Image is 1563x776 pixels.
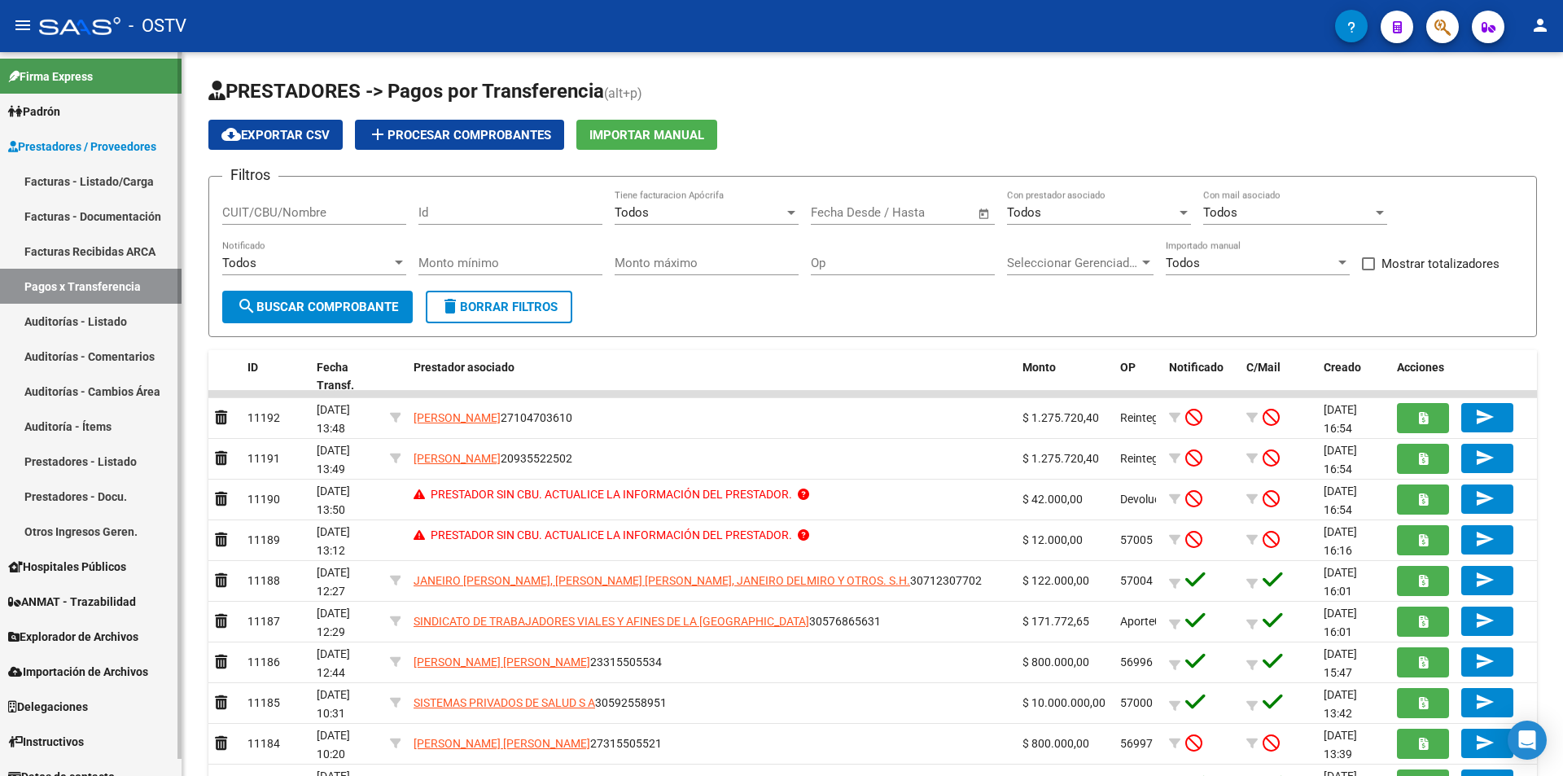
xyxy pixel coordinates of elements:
span: Creado [1324,361,1361,374]
span: OP [1120,361,1136,374]
mat-icon: menu [13,15,33,35]
mat-icon: send [1475,407,1495,427]
span: C/Mail [1246,361,1281,374]
span: Explorador de Archivos [8,628,138,646]
span: [PERSON_NAME] [PERSON_NAME] [414,737,590,750]
datatable-header-cell: Acciones [1390,350,1537,404]
datatable-header-cell: Fecha Transf. [310,350,383,404]
mat-icon: send [1475,651,1495,671]
span: Acciones [1397,361,1444,374]
span: $ 12.000,00 [1022,533,1083,546]
span: Importar Manual [589,128,704,142]
span: Todos [222,256,256,270]
span: Prestador asociado [414,361,514,374]
span: $ 800.000,00 [1022,737,1089,750]
span: Todos [1166,256,1200,270]
span: [DATE] 13:12 [317,525,350,557]
span: 27104703610 [414,411,572,424]
button: Importar Manual [576,120,717,150]
span: Seleccionar Gerenciador [1007,256,1139,270]
datatable-header-cell: C/Mail [1240,350,1317,404]
span: Devolucion [1120,493,1176,506]
span: (alt+p) [604,85,642,101]
mat-icon: cloud_download [221,125,241,144]
mat-icon: send [1475,570,1495,590]
h3: Filtros [222,164,278,186]
span: [DATE] 16:54 [1324,484,1357,516]
span: [DATE] 13:48 [317,403,350,435]
span: 57005 [1120,533,1153,546]
datatable-header-cell: Creado [1317,350,1390,404]
span: [PERSON_NAME] [414,411,501,424]
span: $ 122.000,00 [1022,574,1089,587]
span: [DATE] 13:50 [317,484,350,516]
span: [DATE] 12:44 [317,647,350,679]
mat-icon: send [1475,489,1495,508]
span: Aporte072025 [1120,615,1193,628]
span: $ 171.772,65 [1022,615,1089,628]
span: [PERSON_NAME] [PERSON_NAME] [414,655,590,669]
span: [DATE] 16:16 [1324,525,1357,557]
span: Instructivos [8,733,84,751]
span: 11185 [247,696,280,709]
span: Procesar Comprobantes [368,128,551,142]
span: [DATE] 13:49 [317,444,350,476]
button: Open calendar [975,204,994,223]
span: 11189 [247,533,280,546]
datatable-header-cell: Monto [1016,350,1114,404]
input: Start date [811,205,864,220]
span: [DATE] 12:29 [317,607,350,638]
mat-icon: person [1530,15,1550,35]
span: Buscar Comprobante [237,300,398,314]
button: Borrar Filtros [426,291,572,323]
span: Hospitales Públicos [8,558,126,576]
span: [DATE] 10:31 [317,688,350,720]
span: Exportar CSV [221,128,330,142]
span: [DATE] 13:42 [1324,688,1357,720]
span: Padrón [8,103,60,121]
span: 11186 [247,655,280,669]
span: 11187 [247,615,280,628]
mat-icon: add [368,125,387,144]
p: PRESTADOR SIN CBU. ACTUALICE LA INFORMACIÓN DEL PRESTADOR. [431,526,792,545]
span: Reintegro [1120,452,1169,465]
mat-icon: send [1475,529,1495,549]
span: [DATE] 15:47 [1324,647,1357,679]
span: $ 1.275.720,40 [1022,452,1099,465]
mat-icon: send [1475,448,1495,467]
span: Todos [615,205,649,220]
span: 56997 [1120,737,1153,750]
span: 30592558951 [414,696,667,709]
span: [DATE] 12:27 [317,566,350,598]
mat-icon: delete [440,296,460,316]
button: Procesar Comprobantes [355,120,564,150]
mat-icon: send [1475,733,1495,752]
mat-icon: send [1475,611,1495,630]
span: ANMAT - Trazabilidad [8,593,136,611]
span: Importación de Archivos [8,663,148,681]
span: 23315505534 [414,655,662,669]
span: SISTEMAS PRIVADOS DE SALUD S A [414,696,595,709]
span: 20935522502 [414,452,572,465]
span: Mostrar totalizadores [1381,254,1500,274]
span: $ 42.000,00 [1022,493,1083,506]
span: $ 10.000.000,00 [1022,696,1105,709]
datatable-header-cell: ID [241,350,310,404]
span: JANEIRO [PERSON_NAME], [PERSON_NAME] [PERSON_NAME], JANEIRO DELMIRO Y OTROS. S.H. [414,574,910,587]
span: Monto [1022,361,1056,374]
div: Open Intercom Messenger [1508,721,1547,760]
span: - OSTV [129,8,186,44]
span: Prestadores / Proveedores [8,138,156,156]
span: 57000 [1120,696,1153,709]
span: [DATE] 16:54 [1324,403,1357,435]
button: Buscar Comprobante [222,291,413,323]
datatable-header-cell: OP [1114,350,1162,404]
span: ID [247,361,258,374]
span: 11188 [247,574,280,587]
span: Fecha Transf. [317,361,354,392]
span: [DATE] 10:20 [317,729,350,761]
span: Notificado [1169,361,1224,374]
span: Reintegro [1120,411,1169,424]
span: Todos [1203,205,1237,220]
span: Firma Express [8,68,93,85]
